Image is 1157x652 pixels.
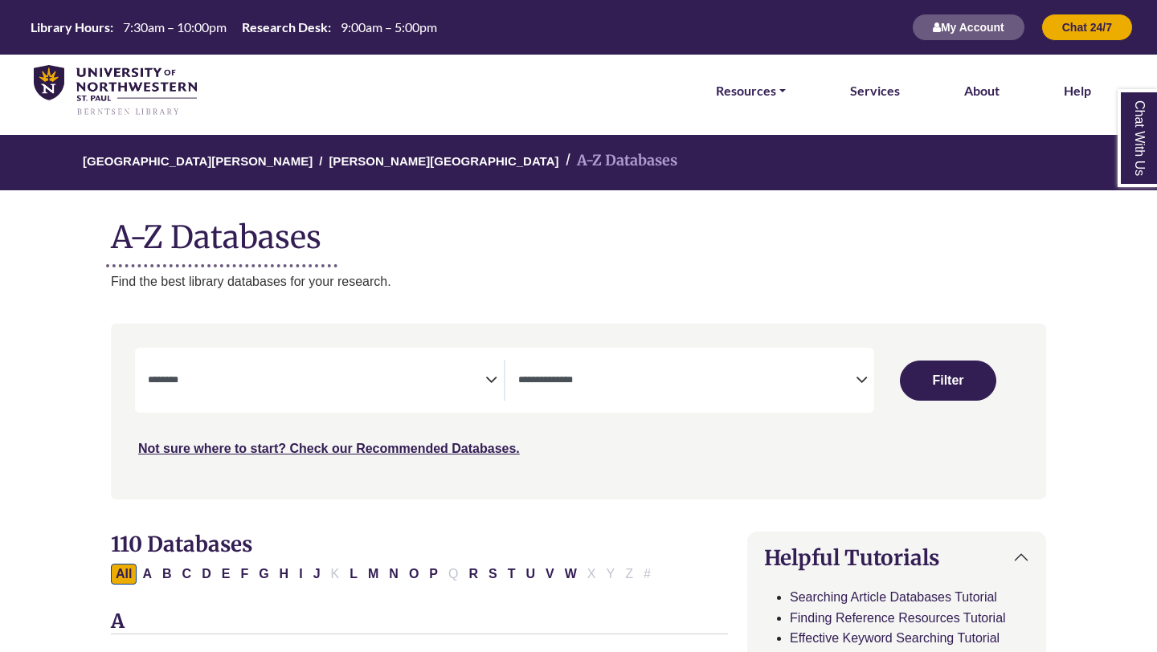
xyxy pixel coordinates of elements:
[111,206,1046,255] h1: A-Z Databases
[24,18,444,37] a: Hours Today
[34,65,197,117] img: library_home
[484,564,502,585] button: Filter Results S
[197,564,216,585] button: Filter Results D
[148,375,485,388] textarea: Search
[111,531,252,557] span: 110 Databases
[341,19,437,35] span: 9:00am – 5:00pm
[275,564,294,585] button: Filter Results H
[900,361,996,401] button: Submit for Search Results
[235,18,332,35] th: Research Desk:
[137,564,157,585] button: Filter Results A
[748,532,1045,583] button: Helpful Tutorials
[912,20,1025,34] a: My Account
[24,18,444,34] table: Hours Today
[790,611,1006,625] a: Finding Reference Resources Tutorial
[123,19,227,35] span: 7:30am – 10:00pm
[541,564,559,585] button: Filter Results V
[518,375,856,388] textarea: Search
[111,566,657,580] div: Alpha-list to filter by first letter of database name
[217,564,235,585] button: Filter Results E
[111,564,137,585] button: All
[964,80,1000,101] a: About
[716,80,786,101] a: Resources
[384,564,403,585] button: Filter Results N
[111,271,1046,292] p: Find the best library databases for your research.
[912,14,1025,41] button: My Account
[1041,20,1133,34] a: Chat 24/7
[309,564,325,585] button: Filter Results J
[1064,80,1091,101] a: Help
[138,442,520,455] a: Not sure where to start? Check our Recommended Databases.
[404,564,423,585] button: Filter Results O
[503,564,521,585] button: Filter Results T
[111,610,728,634] h3: A
[790,631,1000,645] a: Effective Keyword Searching Tutorial
[329,152,558,168] a: [PERSON_NAME][GEOGRAPHIC_DATA]
[850,80,900,101] a: Services
[521,564,540,585] button: Filter Results U
[294,564,307,585] button: Filter Results I
[111,135,1046,190] nav: breadcrumb
[559,149,677,173] li: A-Z Databases
[235,564,253,585] button: Filter Results F
[790,590,997,604] a: Searching Article Databases Tutorial
[424,564,443,585] button: Filter Results P
[464,564,483,585] button: Filter Results R
[1041,14,1133,41] button: Chat 24/7
[560,564,582,585] button: Filter Results W
[111,324,1046,499] nav: Search filters
[178,564,197,585] button: Filter Results C
[363,564,383,585] button: Filter Results M
[24,18,114,35] th: Library Hours:
[157,564,177,585] button: Filter Results B
[254,564,273,585] button: Filter Results G
[83,152,313,168] a: [GEOGRAPHIC_DATA][PERSON_NAME]
[345,564,362,585] button: Filter Results L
